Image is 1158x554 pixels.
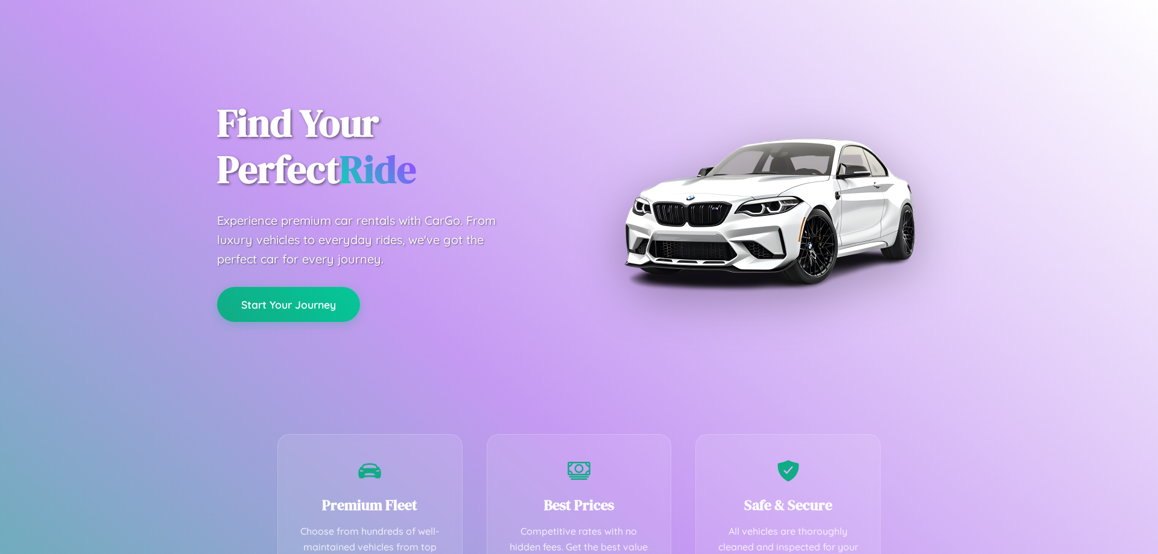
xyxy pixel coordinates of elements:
[217,211,519,269] p: Experience premium car rentals with CarGo. From luxury vehicles to everyday rides, we've got the ...
[217,287,360,322] button: Start Your Journey
[296,495,444,515] h3: Premium Fleet
[714,495,862,515] h3: Safe & Secure
[340,143,416,195] span: Ride
[217,100,561,193] h1: Find Your Perfect
[505,495,653,515] h3: Best Prices
[618,60,920,362] img: Premium BMW car rental vehicle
